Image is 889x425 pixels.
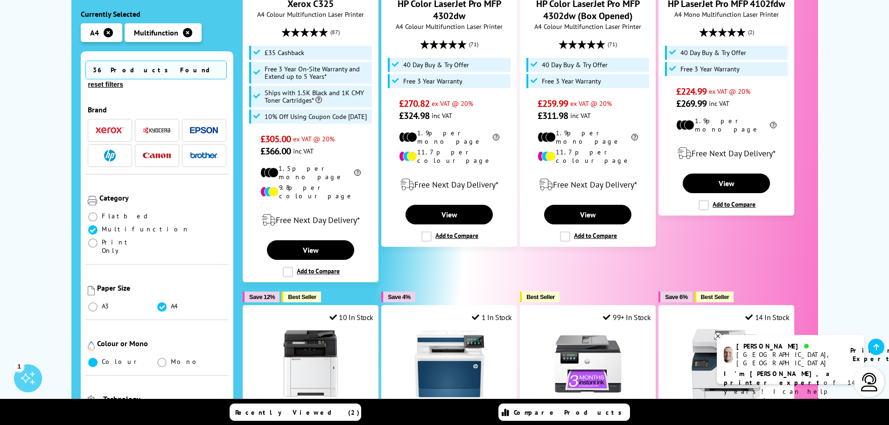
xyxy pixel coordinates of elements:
span: inc VAT [570,111,591,120]
button: Best Seller [520,292,560,302]
button: Save 6% [658,292,692,302]
div: Colour or Mono [97,339,227,348]
a: Xerox C235 [692,391,762,401]
a: Compare Products [498,404,630,421]
span: £324.98 [399,110,429,122]
span: inc VAT [293,146,314,155]
span: Multifunction [134,28,178,37]
span: Recently Viewed (2) [235,408,360,417]
label: Add to Compare [283,267,340,277]
p: of 14 years! I can help you choose the right product [724,369,857,414]
img: HP [104,150,116,161]
img: Brother [190,152,218,159]
button: reset filters [85,80,126,89]
div: Category [99,193,227,202]
button: Brother [187,149,221,162]
span: Best Seller [526,293,555,300]
img: Kyocera [143,127,171,134]
img: Canon [143,153,171,159]
span: 40 Day Buy & Try Offer [403,61,469,69]
span: A4 [171,302,179,310]
span: £224.99 [676,85,707,98]
button: HP [93,149,126,162]
span: Free 3 Year Warranty [680,65,740,73]
span: £35 Cashback [265,49,304,56]
span: ex VAT @ 20% [293,134,335,143]
div: 99+ In Stock [603,313,651,322]
span: inc VAT [432,111,452,120]
div: modal_delivery [248,207,373,233]
span: Mono [171,357,202,366]
span: 40 Day Buy & Try Offer [680,49,746,56]
li: 1.5p per mono page [260,164,361,181]
div: Currently Selected [81,9,234,19]
span: Colour [102,357,140,366]
div: Brand [88,105,227,114]
span: (71) [608,35,617,53]
div: 1 [14,361,24,371]
span: Free 3 Year Warranty [542,77,601,85]
img: Colour or Mono [88,341,95,351]
span: A3 [102,302,110,310]
span: ex VAT @ 20% [709,87,750,96]
span: 36 Products Found [85,61,227,79]
span: Free 3 Year Warranty [403,77,462,85]
span: (71) [469,35,478,53]
img: ashley-livechat.png [724,347,733,363]
span: A4 Colour Multifunction Laser Printer [525,22,651,31]
div: modal_delivery [525,172,651,198]
span: £259.99 [538,98,568,110]
div: 10 In Stock [329,313,373,322]
div: modal_delivery [664,140,789,167]
li: 1.9p per mono page [399,129,499,146]
button: Save 4% [381,292,415,302]
button: Best Seller [281,292,321,302]
img: user-headset-light.svg [860,373,879,391]
img: Epson [190,127,218,134]
img: Xerox C235 [692,329,762,399]
span: Best Seller [288,293,316,300]
span: £270.82 [399,98,429,110]
span: ex VAT @ 20% [570,99,612,108]
b: I'm [PERSON_NAME], a printer expert [724,369,833,387]
span: A4 Colour Multifunction Laser Printer [248,10,373,19]
label: Add to Compare [560,231,617,242]
a: HP OfficeJet Pro 9135e [553,391,623,401]
span: inc VAT [709,99,729,108]
span: (2) [748,23,754,41]
span: Print Only [102,238,157,255]
span: Free 3 Year On-Site Warranty and Extend up to 5 Years* [265,65,370,80]
img: Xerox [96,127,124,134]
button: Epson [187,124,221,137]
button: Kyocera [140,124,174,137]
li: 9.8p per colour page [260,183,361,200]
a: Recently Viewed (2) [230,404,361,421]
span: A4 Colour Multifunction Laser Printer [386,22,512,31]
img: Technology [88,396,101,406]
a: View [544,205,631,224]
button: Xerox [93,124,126,137]
label: Add to Compare [699,200,756,210]
span: Flatbed [102,212,151,220]
a: View [683,174,770,193]
span: £305.00 [260,133,291,145]
a: View [267,240,354,260]
div: 14 In Stock [745,313,789,322]
span: Multifunction [102,225,189,233]
img: Category [88,196,97,205]
li: 11.7p per colour page [538,148,638,165]
button: Best Seller [694,292,734,302]
a: View [406,205,492,224]
span: (87) [330,23,340,41]
button: Canon [140,149,174,162]
span: A4 Mono Multifunction Laser Printer [664,10,789,19]
img: Kyocera ECOSYS MA2600cwfx [276,329,346,399]
span: Save 4% [388,293,410,300]
img: HP OfficeJet Pro 9135e [553,329,623,399]
li: 11.7p per colour page [399,148,499,165]
span: A4 [90,28,99,37]
div: [GEOGRAPHIC_DATA], [GEOGRAPHIC_DATA] [736,350,839,367]
span: £311.98 [538,110,568,122]
span: Best Seller [701,293,729,300]
label: Add to Compare [421,231,478,242]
